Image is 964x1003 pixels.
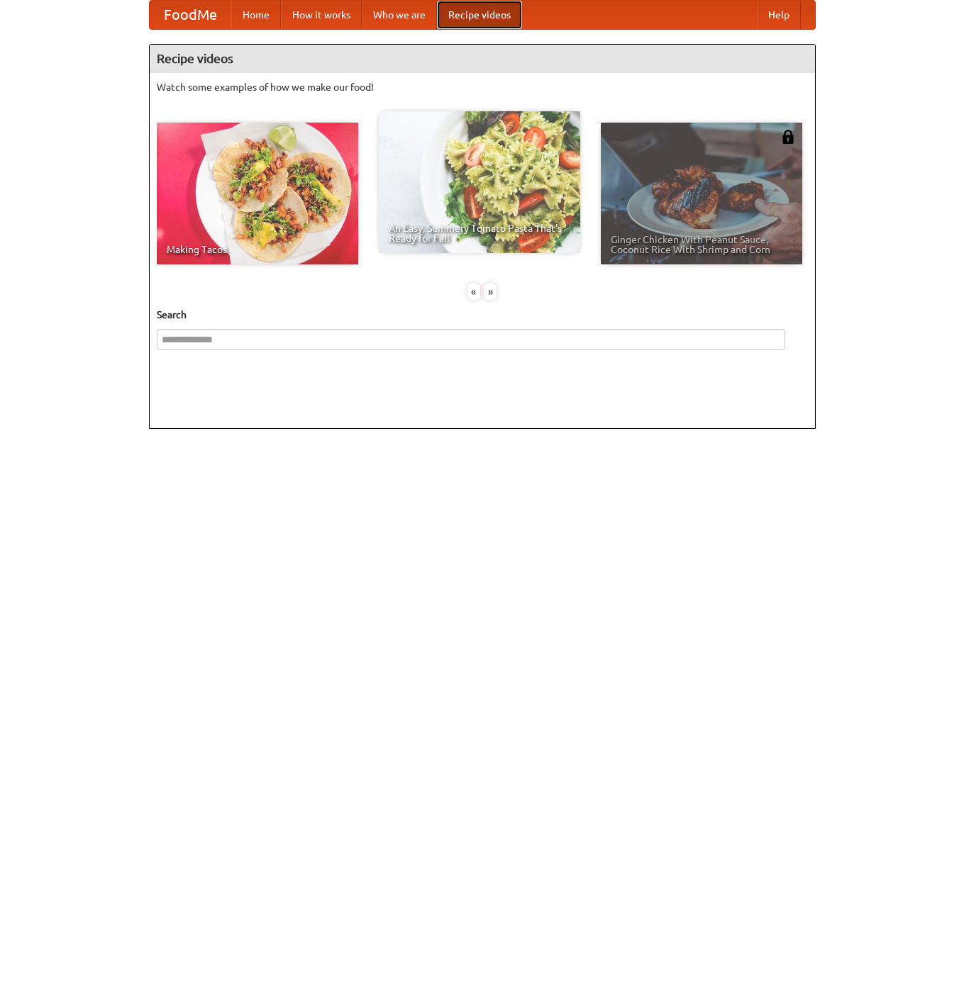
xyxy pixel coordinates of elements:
a: Who we are [362,1,437,29]
span: An Easy, Summery Tomato Pasta That's Ready for Fall [389,223,570,243]
a: Making Tacos [157,123,358,264]
div: « [467,283,480,301]
a: An Easy, Summery Tomato Pasta That's Ready for Fall [379,111,580,253]
a: Home [231,1,281,29]
a: FoodMe [150,1,231,29]
img: 483408.png [781,130,795,144]
a: How it works [281,1,362,29]
div: » [484,283,497,301]
a: Recipe videos [437,1,522,29]
p: Watch some examples of how we make our food! [157,80,808,94]
h4: Recipe videos [150,45,815,73]
h5: Search [157,308,808,322]
span: Making Tacos [167,245,348,254]
a: Help [757,1,801,29]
